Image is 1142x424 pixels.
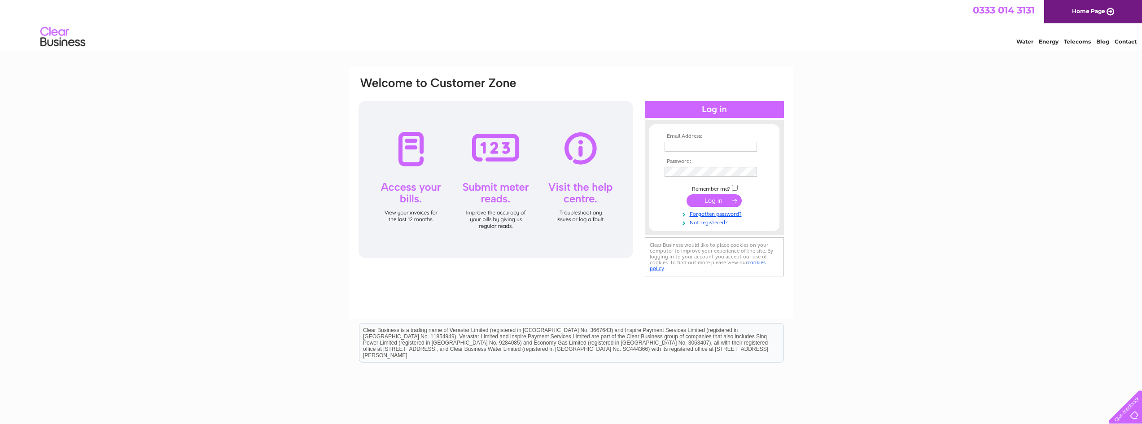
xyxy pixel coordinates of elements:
[1115,38,1137,45] a: Contact
[665,218,766,226] a: Not registered?
[359,5,783,44] div: Clear Business is a trading name of Verastar Limited (registered in [GEOGRAPHIC_DATA] No. 3667643...
[665,209,766,218] a: Forgotten password?
[1096,38,1109,45] a: Blog
[662,158,766,165] th: Password:
[687,194,742,207] input: Submit
[1016,38,1033,45] a: Water
[1064,38,1091,45] a: Telecoms
[662,133,766,140] th: Email Address:
[650,259,766,271] a: cookies policy
[662,184,766,192] td: Remember me?
[973,4,1035,16] a: 0333 014 3131
[1039,38,1059,45] a: Energy
[645,237,784,276] div: Clear Business would like to place cookies on your computer to improve your experience of the sit...
[40,23,86,51] img: logo.png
